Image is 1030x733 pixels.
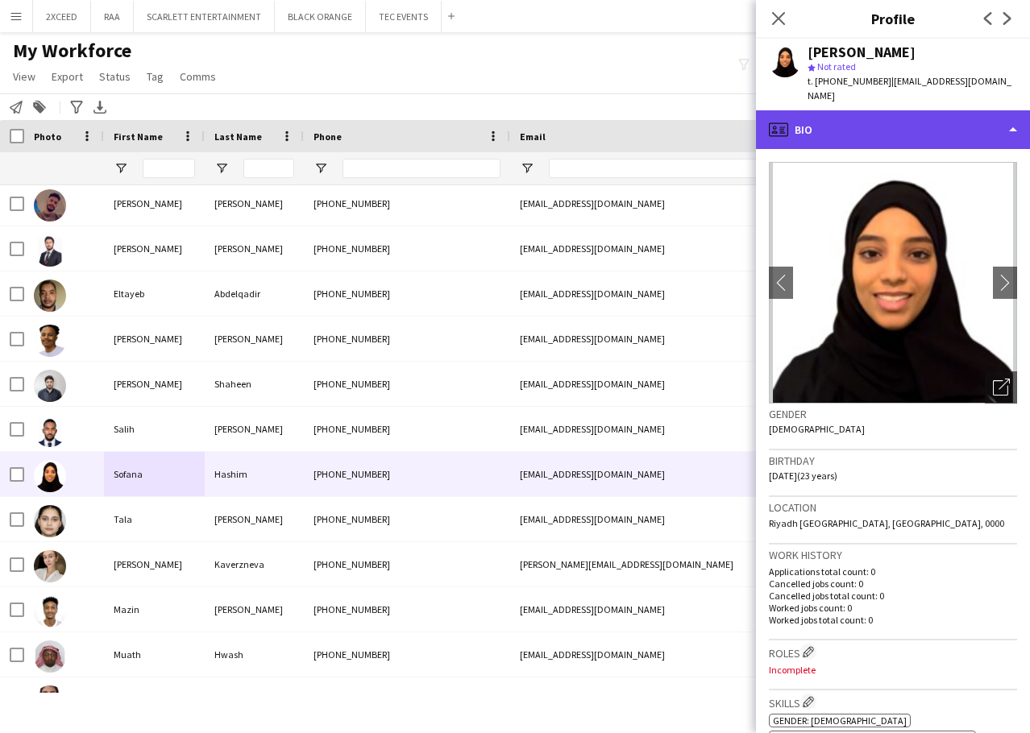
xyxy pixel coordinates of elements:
[205,677,304,722] div: Alharbi
[304,452,510,496] div: [PHONE_NUMBER]
[6,66,42,87] a: View
[769,614,1017,626] p: Worked jobs total count: 0
[34,370,66,402] img: Ibrahim Shaheen
[304,542,510,586] div: [PHONE_NUMBER]
[91,1,134,32] button: RAA
[520,130,546,143] span: Email
[769,470,837,482] span: [DATE] (23 years)
[214,161,229,176] button: Open Filter Menu
[510,271,833,316] div: [EMAIL_ADDRESS][DOMAIN_NAME]
[104,452,205,496] div: Sofana
[817,60,856,72] span: Not rated
[6,97,26,117] app-action-btn: Notify workforce
[304,587,510,632] div: [PHONE_NUMBER]
[104,271,205,316] div: Eltayeb
[205,587,304,632] div: [PERSON_NAME]
[30,97,49,117] app-action-btn: Add to tag
[104,497,205,541] div: Tala
[45,66,89,87] a: Export
[143,159,195,178] input: First Name Filter Input
[205,226,304,271] div: [PERSON_NAME]
[510,362,833,406] div: [EMAIL_ADDRESS][DOMAIN_NAME]
[769,578,1017,590] p: Cancelled jobs count: 0
[808,45,916,60] div: [PERSON_NAME]
[205,407,304,451] div: [PERSON_NAME]
[205,271,304,316] div: Abdelqadir
[67,97,86,117] app-action-btn: Advanced filters
[769,694,1017,710] h3: Skills
[52,69,83,84] span: Export
[304,632,510,677] div: [PHONE_NUMBER]
[34,130,61,143] span: Photo
[140,66,170,87] a: Tag
[13,39,131,63] span: My Workforce
[549,159,823,178] input: Email Filter Input
[304,317,510,361] div: [PHONE_NUMBER]
[510,407,833,451] div: [EMAIL_ADDRESS][DOMAIN_NAME]
[34,505,66,537] img: Tala Al Ghzawi
[304,407,510,451] div: [PHONE_NUMBER]
[104,542,205,586] div: [PERSON_NAME]
[34,685,66,718] img: Najd Alharbi
[985,371,1017,404] div: Open photos pop-in
[205,452,304,496] div: Hashim
[510,497,833,541] div: [EMAIL_ADDRESS][DOMAIN_NAME]
[756,8,1030,29] h3: Profile
[769,500,1017,515] h3: Location
[34,189,66,222] img: ABDIN HASSAN
[243,159,294,178] input: Last Name Filter Input
[769,548,1017,562] h3: Work history
[99,69,131,84] span: Status
[205,317,304,361] div: [PERSON_NAME]
[33,1,91,32] button: 2XCEED
[304,362,510,406] div: [PHONE_NUMBER]
[520,161,534,176] button: Open Filter Menu
[114,130,163,143] span: First Name
[104,587,205,632] div: Mazin
[769,590,1017,602] p: Cancelled jobs total count: 0
[34,415,66,447] img: Salih Ali
[104,317,205,361] div: [PERSON_NAME]
[510,587,833,632] div: [EMAIL_ADDRESS][DOMAIN_NAME]
[147,69,164,84] span: Tag
[769,664,1017,676] p: Incomplete
[205,497,304,541] div: [PERSON_NAME]
[275,1,366,32] button: BLACK ORANGE
[769,602,1017,614] p: Worked jobs count: 0
[510,317,833,361] div: [EMAIL_ADDRESS][DOMAIN_NAME]
[104,677,205,722] div: Najd
[769,453,1017,468] h3: Birthday
[13,69,35,84] span: View
[510,226,833,271] div: [EMAIL_ADDRESS][DOMAIN_NAME]
[510,542,833,586] div: [PERSON_NAME][EMAIL_ADDRESS][DOMAIN_NAME]
[205,181,304,226] div: [PERSON_NAME]
[314,130,342,143] span: Phone
[769,162,1017,404] img: Crew avatar or photo
[366,1,442,32] button: TEC EVENTS
[769,423,865,435] span: [DEMOGRAPHIC_DATA]
[808,75,891,87] span: t. [PHONE_NUMBER]
[808,75,1011,101] span: | [EMAIL_ADDRESS][DOMAIN_NAME]
[773,714,907,727] span: Gender: [DEMOGRAPHIC_DATA]
[769,517,1004,529] span: Riyadh [GEOGRAPHIC_DATA], [GEOGRAPHIC_DATA], 0000
[304,226,510,271] div: [PHONE_NUMBER]
[314,161,328,176] button: Open Filter Menu
[134,1,275,32] button: SCARLETT ENTERTAINMENT
[104,181,205,226] div: [PERSON_NAME]
[173,66,222,87] a: Comms
[769,644,1017,661] h3: Roles
[304,677,510,722] div: [PHONE_NUMBER]
[34,280,66,312] img: Eltayeb Abdelqadir
[34,325,66,357] img: Fadi Adil
[104,226,205,271] div: [PERSON_NAME]
[34,460,66,492] img: Sofana Hashim
[510,677,833,722] div: [EMAIL_ADDRESS][DOMAIN_NAME]
[214,130,262,143] span: Last Name
[343,159,500,178] input: Phone Filter Input
[304,181,510,226] div: [PHONE_NUMBER]
[769,407,1017,421] h3: Gender
[304,497,510,541] div: [PHONE_NUMBER]
[510,181,833,226] div: [EMAIL_ADDRESS][DOMAIN_NAME]
[756,110,1030,149] div: Bio
[34,550,66,582] img: Mariya Kaverzneva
